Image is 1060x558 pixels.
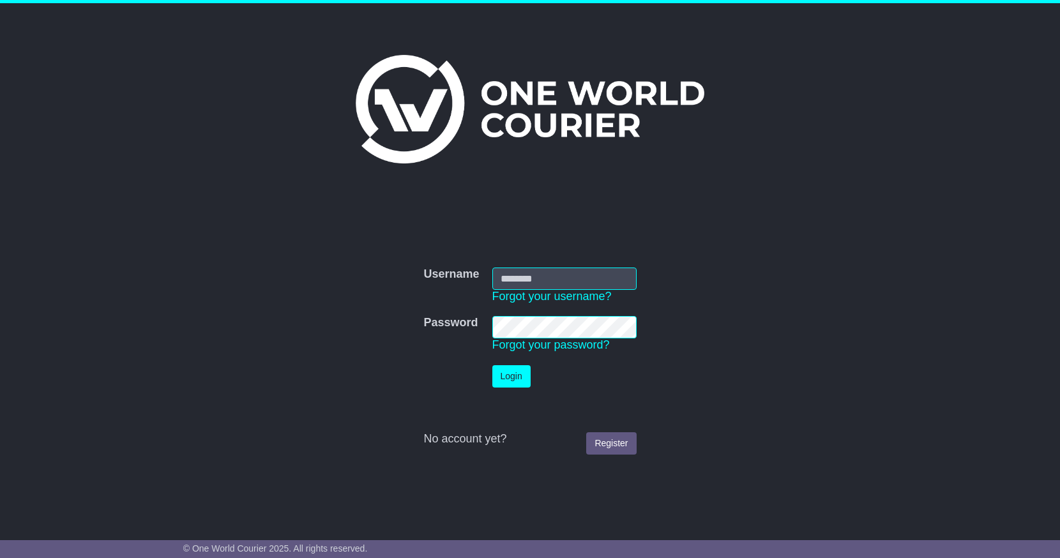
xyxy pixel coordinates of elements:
a: Forgot your password? [492,338,610,351]
label: Username [423,268,479,282]
span: © One World Courier 2025. All rights reserved. [183,543,368,554]
a: Forgot your username? [492,290,612,303]
a: Register [586,432,636,455]
img: One World [356,55,704,163]
div: No account yet? [423,432,636,446]
label: Password [423,316,478,330]
button: Login [492,365,531,388]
